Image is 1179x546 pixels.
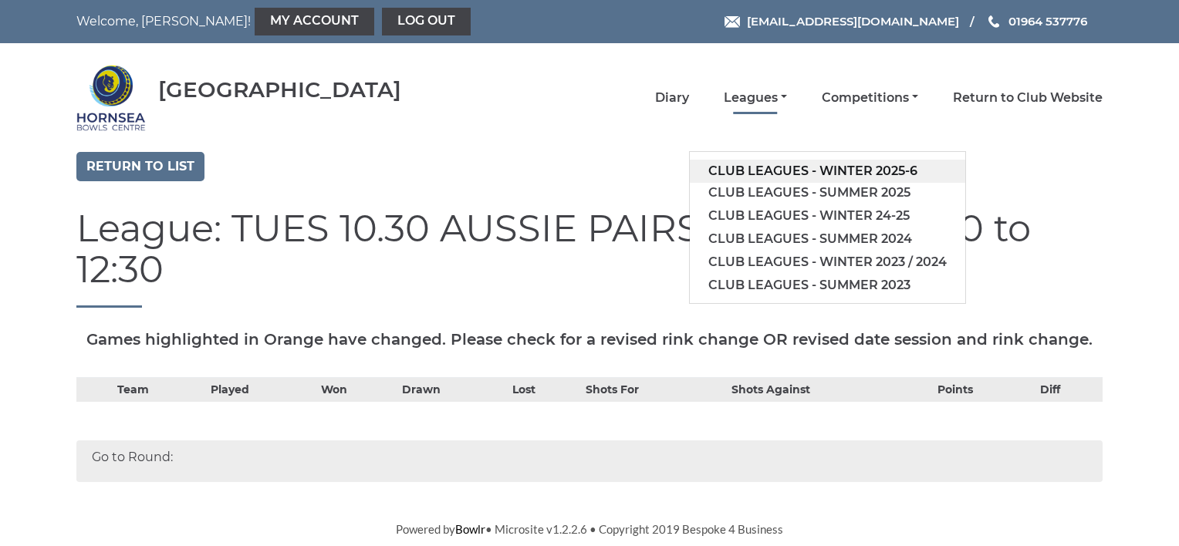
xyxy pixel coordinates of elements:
[728,377,934,402] th: Shots Against
[508,377,582,402] th: Lost
[76,63,146,133] img: Hornsea Bowls Centre
[724,89,787,106] a: Leagues
[76,440,1103,482] div: Go to Round:
[725,16,740,28] img: Email
[690,251,965,274] a: Club leagues - Winter 2023 / 2024
[455,522,485,536] a: Bowlr
[396,522,783,536] span: Powered by • Microsite v1.2.2.6 • Copyright 2019 Bespoke 4 Business
[725,12,959,30] a: Email [EMAIL_ADDRESS][DOMAIN_NAME]
[1036,377,1103,402] th: Diff
[822,89,918,106] a: Competitions
[382,8,471,35] a: Log out
[953,89,1103,106] a: Return to Club Website
[158,78,401,102] div: [GEOGRAPHIC_DATA]
[689,151,966,304] ul: Leagues
[655,89,689,106] a: Diary
[690,204,965,228] a: Club leagues - Winter 24-25
[690,181,965,204] a: Club leagues - Summer 2025
[317,377,398,402] th: Won
[986,12,1087,30] a: Phone us 01964 537776
[76,8,491,35] nav: Welcome, [PERSON_NAME]!
[690,228,965,251] a: Club leagues - Summer 2024
[690,160,965,183] a: Club leagues - Winter 2025-6
[988,15,999,28] img: Phone us
[934,377,1036,402] th: Points
[255,8,374,35] a: My Account
[207,377,317,402] th: Played
[1008,14,1087,29] span: 01964 537776
[747,14,959,29] span: [EMAIL_ADDRESS][DOMAIN_NAME]
[582,377,727,402] th: Shots For
[76,152,204,181] a: Return to list
[76,208,1103,308] h1: League: TUES 10.30 AUSSIE PAIRS - [DATE] - 10:30 to 12:30
[76,331,1103,348] h5: Games highlighted in Orange have changed. Please check for a revised rink change OR revised date ...
[690,274,965,297] a: Club leagues - Summer 2023
[113,377,208,402] th: Team
[398,377,508,402] th: Drawn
